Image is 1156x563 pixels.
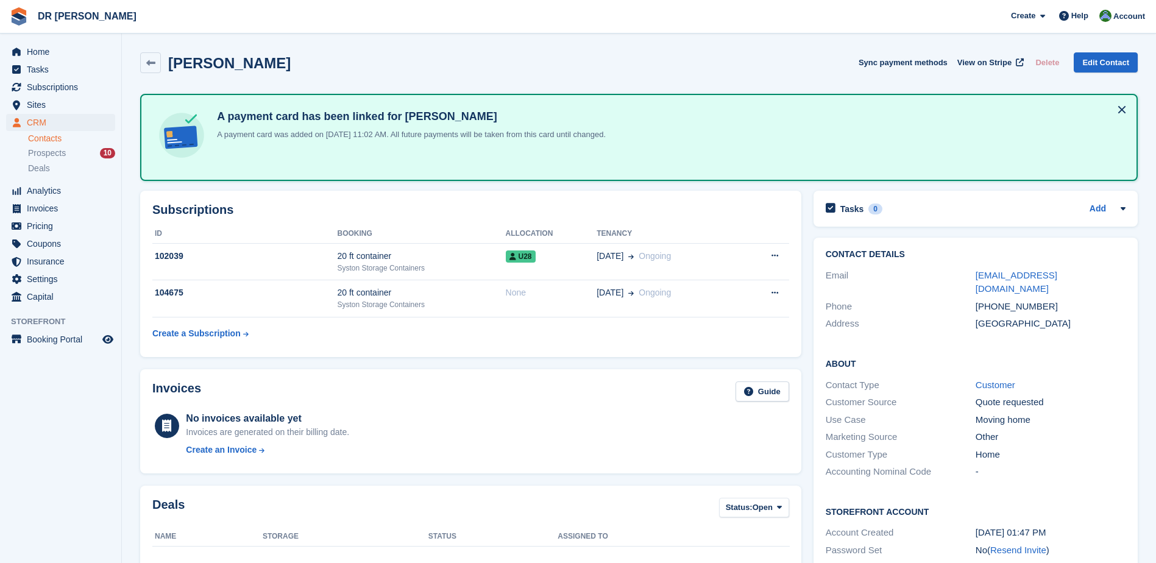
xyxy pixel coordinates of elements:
a: Guide [736,381,789,402]
span: Status: [726,501,753,514]
a: Create a Subscription [152,322,249,345]
h2: Tasks [840,204,864,214]
a: Create an Invoice [186,444,349,456]
h2: About [826,357,1126,369]
a: menu [6,96,115,113]
a: menu [6,61,115,78]
div: No [976,544,1126,558]
th: Status [428,527,558,547]
span: Create [1011,10,1035,22]
th: Assigned to [558,527,789,547]
div: Syston Storage Containers [338,263,506,274]
a: Deals [28,162,115,175]
a: Prospects 10 [28,147,115,160]
a: menu [6,114,115,131]
a: menu [6,331,115,348]
span: Settings [27,271,100,288]
h2: Subscriptions [152,203,789,217]
div: Address [826,317,976,331]
div: 10 [100,148,115,158]
div: No invoices available yet [186,411,349,426]
div: 20 ft container [338,286,506,299]
span: U28 [506,250,536,263]
div: Home [976,448,1126,462]
span: Deals [28,163,50,174]
h2: Invoices [152,381,201,402]
h2: [PERSON_NAME] [168,55,291,71]
span: Sites [27,96,100,113]
span: Subscriptions [27,79,100,96]
div: Other [976,430,1126,444]
span: ( ) [987,545,1049,555]
a: Edit Contact [1074,52,1138,73]
div: Customer Source [826,395,976,409]
div: - [976,465,1126,479]
div: Contact Type [826,378,976,392]
span: Account [1113,10,1145,23]
th: Storage [263,527,428,547]
div: Accounting Nominal Code [826,465,976,479]
div: Create a Subscription [152,327,241,340]
span: Help [1071,10,1088,22]
a: DR [PERSON_NAME] [33,6,141,26]
a: menu [6,200,115,217]
a: menu [6,43,115,60]
span: Open [753,501,773,514]
a: Add [1090,202,1106,216]
div: Moving home [976,413,1126,427]
img: card-linked-ebf98d0992dc2aeb22e95c0e3c79077019eb2392cfd83c6a337811c24bc77127.svg [156,110,207,161]
span: CRM [27,114,100,131]
span: Pricing [27,218,100,235]
div: [GEOGRAPHIC_DATA] [976,317,1126,331]
a: Contacts [28,133,115,144]
div: Password Set [826,544,976,558]
a: Preview store [101,332,115,347]
a: [EMAIL_ADDRESS][DOMAIN_NAME] [976,270,1057,294]
div: Phone [826,300,976,314]
span: Capital [27,288,100,305]
th: Booking [338,224,506,244]
div: [PHONE_NUMBER] [976,300,1126,314]
a: Customer [976,380,1015,390]
div: 102039 [152,250,338,263]
th: Allocation [506,224,597,244]
span: [DATE] [597,286,623,299]
button: Delete [1030,52,1064,73]
div: None [506,286,597,299]
th: ID [152,224,338,244]
a: menu [6,218,115,235]
a: menu [6,253,115,270]
div: 104675 [152,286,338,299]
span: Booking Portal [27,331,100,348]
span: Home [27,43,100,60]
div: Create an Invoice [186,444,257,456]
h2: Contact Details [826,250,1126,260]
a: menu [6,79,115,96]
span: [DATE] [597,250,623,263]
img: Alice Stanley [1099,10,1112,22]
h4: A payment card has been linked for [PERSON_NAME] [212,110,606,124]
a: menu [6,235,115,252]
div: Quote requested [976,395,1126,409]
div: [DATE] 01:47 PM [976,526,1126,540]
div: Email [826,269,976,296]
span: Coupons [27,235,100,252]
div: Syston Storage Containers [338,299,506,310]
span: View on Stripe [957,57,1012,69]
h2: Storefront Account [826,505,1126,517]
th: Tenancy [597,224,740,244]
a: View on Stripe [952,52,1026,73]
img: stora-icon-8386f47178a22dfd0bd8f6a31ec36ba5ce8667c1dd55bd0f319d3a0aa187defe.svg [10,7,28,26]
span: Ongoing [639,288,671,297]
span: Prospects [28,147,66,159]
span: Analytics [27,182,100,199]
a: menu [6,182,115,199]
th: Name [152,527,263,547]
h2: Deals [152,498,185,520]
div: Use Case [826,413,976,427]
p: A payment card was added on [DATE] 11:02 AM. All future payments will be taken from this card unt... [212,129,606,141]
span: Tasks [27,61,100,78]
span: Invoices [27,200,100,217]
a: menu [6,288,115,305]
span: Ongoing [639,251,671,261]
